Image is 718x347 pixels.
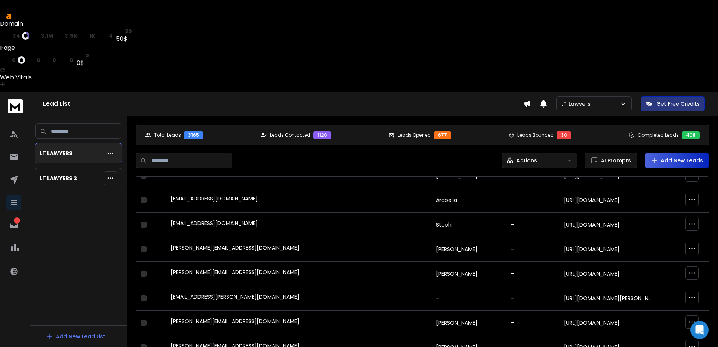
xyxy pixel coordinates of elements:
[99,33,113,39] a: kw4
[432,262,507,286] td: [PERSON_NAME]
[37,57,41,63] span: 0
[40,150,72,157] p: LT LAWYERS
[12,33,20,39] span: 34
[43,57,51,63] span: rd
[81,33,88,39] span: rd
[43,99,523,108] h1: Lead List
[90,33,96,39] span: 1K
[559,286,657,311] td: [URL][DOMAIN_NAME][PERSON_NAME]
[28,57,40,63] a: rp0
[657,100,700,108] p: Get Free Credits
[85,52,89,59] span: 0
[171,219,427,230] div: [EMAIL_ADDRESS][DOMAIN_NAME]
[4,56,25,64] a: ur0
[645,153,709,168] button: Add New Leads
[516,157,537,164] p: Actions
[116,34,132,43] div: 50$
[432,311,507,335] td: [PERSON_NAME]
[398,132,431,138] p: Leads Opened
[14,217,20,224] p: 1
[116,28,132,34] a: st30
[77,52,83,59] span: st
[507,188,560,213] td: -
[507,237,560,262] td: -
[507,262,560,286] td: -
[507,311,560,335] td: -
[507,213,560,237] td: -
[41,33,54,39] span: 3.1M
[559,188,657,213] td: [URL][DOMAIN_NAME]
[52,57,57,63] span: 0
[57,33,78,39] a: rp3.9K
[184,131,203,139] div: 3165
[81,33,96,39] a: rd1K
[32,33,39,39] span: ar
[77,59,89,68] div: 0$
[690,321,709,339] div: Open Intercom Messenger
[4,32,29,40] a: dr34
[154,132,181,138] p: Total Leads
[598,157,631,164] span: AI Prompts
[40,329,111,344] button: Add New Lead List
[559,262,657,286] td: [URL][DOMAIN_NAME]
[270,132,310,138] p: Leads Contacted
[585,153,637,168] button: AI Prompts
[99,33,107,39] span: kw
[43,57,56,63] a: rd0
[109,33,113,39] span: 4
[77,52,89,59] a: st0
[651,157,703,164] a: Add New Leads
[559,237,657,262] td: [URL][DOMAIN_NAME]
[517,132,554,138] p: Leads Bounced
[561,100,594,108] p: LT Lawyers
[59,57,73,63] a: kw0
[116,28,123,34] span: st
[557,131,571,139] div: 30
[8,99,23,113] img: logo
[171,293,427,304] div: [EMAIL_ADDRESS][PERSON_NAME][DOMAIN_NAME]
[434,131,451,139] div: 677
[59,57,68,63] span: kw
[559,311,657,335] td: [URL][DOMAIN_NAME]
[559,213,657,237] td: [URL][DOMAIN_NAME]
[6,217,21,233] a: 1
[507,286,560,311] td: -
[32,33,54,39] a: ar3.1M
[432,188,507,213] td: Arabella
[70,57,74,63] span: 0
[28,57,35,63] span: rp
[432,213,507,237] td: Steph
[171,318,427,328] div: [PERSON_NAME][EMAIL_ADDRESS][DOMAIN_NAME]
[171,244,427,254] div: [PERSON_NAME][EMAIL_ADDRESS][DOMAIN_NAME]
[432,237,507,262] td: [PERSON_NAME]
[4,33,11,39] span: dr
[638,132,679,138] p: Completed Leads
[125,28,132,34] span: 30
[641,96,705,111] button: Get Free Credits
[64,33,78,39] span: 3.9K
[313,131,331,139] div: 1120
[40,174,77,182] p: LT LAWYERS 2
[4,57,11,63] span: ur
[682,131,700,139] div: 408
[57,33,63,39] span: rp
[171,195,427,205] div: [EMAIL_ADDRESS][DOMAIN_NAME]
[12,57,16,63] span: 0
[171,268,427,279] div: [PERSON_NAME][EMAIL_ADDRESS][DOMAIN_NAME]
[432,286,507,311] td: -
